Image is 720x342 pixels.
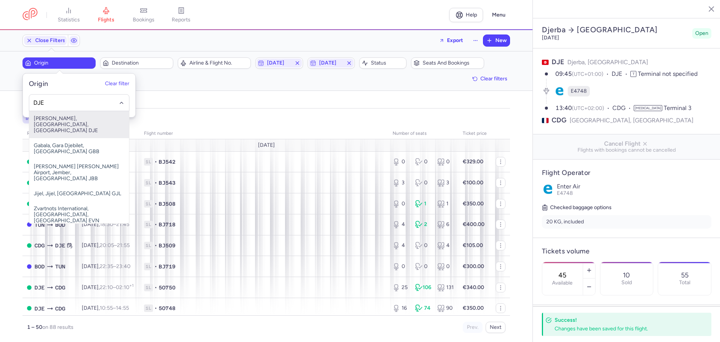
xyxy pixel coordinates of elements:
[159,158,175,166] span: BJ542
[34,262,45,271] span: Mérignac, Bordeaux, France
[681,271,688,279] p: 55
[542,169,711,177] h4: Flight Operator
[116,221,129,227] time: 21:45
[55,221,65,229] span: Mérignac, Bordeaux, France
[55,262,65,271] span: Carthage, Tunis, Tunisia
[371,60,404,66] span: Status
[567,59,648,66] span: Djerba, [GEOGRAPHIC_DATA]
[100,242,130,249] span: –
[679,280,690,286] p: Total
[307,57,355,69] button: [DATE]
[393,221,409,228] div: 4
[487,8,510,22] button: Menu
[463,263,484,270] strong: €300.00
[33,99,125,107] input: -searchbox
[144,221,153,228] span: 1L
[554,86,565,96] figure: E4 airline logo
[82,263,130,270] span: [DATE],
[415,221,432,228] div: 2
[159,221,175,228] span: BJ718
[552,58,564,66] span: DJE
[154,221,157,228] span: •
[29,186,129,201] span: Jijel, Jijel, [GEOGRAPHIC_DATA] GJL
[82,242,130,249] span: [DATE],
[100,263,113,270] time: 22:35
[133,17,154,23] span: bookings
[539,140,714,147] span: Cancel Flight
[359,57,406,69] button: Status
[495,38,507,44] span: New
[139,128,388,139] th: Flight number
[116,305,129,311] time: 14:55
[393,200,409,208] div: 0
[129,283,133,288] sup: +1
[437,179,454,187] div: 3
[415,263,432,270] div: 0
[34,304,45,313] span: Djerba-Zarzis, Djerba, Tunisia
[480,76,507,81] span: Clear filters
[542,25,689,35] h2: Djerba [GEOGRAPHIC_DATA]
[463,200,484,207] strong: €350.00
[27,202,31,206] span: OPEN
[105,81,129,87] button: Clear filter
[483,35,510,46] button: New
[144,179,153,187] span: 1L
[621,280,632,286] p: Sold
[411,57,484,69] button: Seats and bookings
[267,60,291,66] span: [DATE]
[144,242,153,249] span: 1L
[178,57,251,69] button: Airline & Flight No.
[437,263,454,270] div: 0
[27,160,31,164] span: OPEN
[100,305,129,311] span: –
[555,325,695,332] div: Changes have been saved for this flight.
[154,179,157,187] span: •
[463,284,484,291] strong: €340.00
[159,200,175,208] span: BJ508
[555,104,572,111] time: 13:40
[154,304,157,312] span: •
[25,115,56,122] span: start: [DATE]
[463,179,483,186] strong: €100.00
[393,284,409,291] div: 25
[22,128,77,139] th: route
[638,70,697,77] span: Terminal not specified
[466,12,477,18] span: Help
[154,200,157,208] span: •
[82,284,133,291] span: [DATE],
[159,284,175,291] span: 5O750
[100,57,173,69] button: Destination
[437,221,454,228] div: 6
[34,60,93,66] span: Origin
[463,322,483,333] button: Prev.
[542,183,554,195] img: Enter Air logo
[34,241,45,250] span: Charles De Gaulle, Paris, France
[154,263,157,270] span: •
[552,280,573,286] label: Available
[437,284,454,291] div: 131
[570,116,693,125] span: [GEOGRAPHIC_DATA], [GEOGRAPHIC_DATA]
[470,73,510,84] button: Clear filters
[634,105,662,111] span: [MEDICAL_DATA]
[82,221,129,227] span: [DATE],
[34,221,45,229] span: Carthage, Tunis, Tunisia
[393,179,409,187] div: 3
[144,263,153,270] span: 1L
[463,221,484,227] strong: €400.00
[555,316,695,324] h4: Success!
[612,70,630,78] span: DJE
[100,221,129,227] span: –
[695,30,708,37] span: Open
[29,159,129,186] span: [PERSON_NAME] [PERSON_NAME] Airport, Jember, [GEOGRAPHIC_DATA] JBB
[189,60,248,66] span: Airline & Flight No.
[100,242,114,249] time: 20:05
[29,201,129,228] span: Zvartnots International, [GEOGRAPHIC_DATA], [GEOGRAPHIC_DATA] EVN
[572,71,603,77] span: (UTC+01:00)
[116,284,133,291] time: 02:10
[144,304,153,312] span: 1L
[463,305,484,311] strong: €350.00
[22,57,96,69] button: Origin
[55,304,65,313] span: Charles De Gaulle, Paris, France
[415,304,432,312] div: 74
[434,35,468,47] button: Export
